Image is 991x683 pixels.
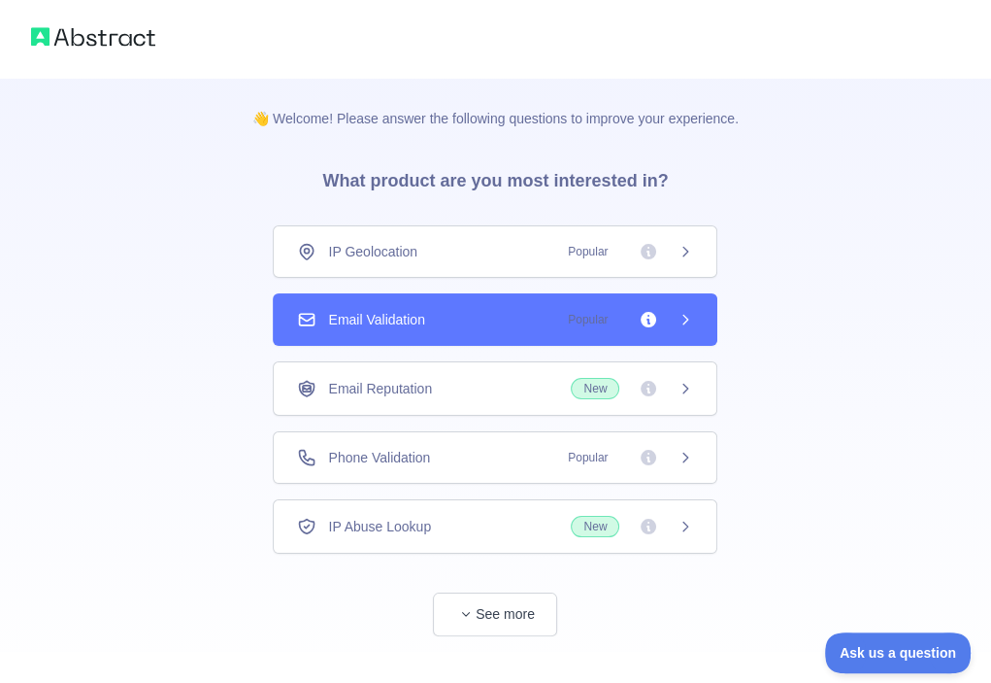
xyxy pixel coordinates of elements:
[328,242,417,261] span: IP Geolocation
[31,23,155,51] img: Abstract logo
[291,128,699,225] h3: What product are you most interested in?
[221,78,770,128] p: 👋 Welcome! Please answer the following questions to improve your experience.
[328,517,431,536] span: IP Abuse Lookup
[825,632,972,673] iframe: Toggle Customer Support
[556,242,619,261] span: Popular
[433,593,557,636] button: See more
[328,448,430,467] span: Phone Validation
[328,310,424,329] span: Email Validation
[571,516,619,537] span: New
[556,310,619,329] span: Popular
[556,448,619,467] span: Popular
[328,379,432,398] span: Email Reputation
[571,378,619,399] span: New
